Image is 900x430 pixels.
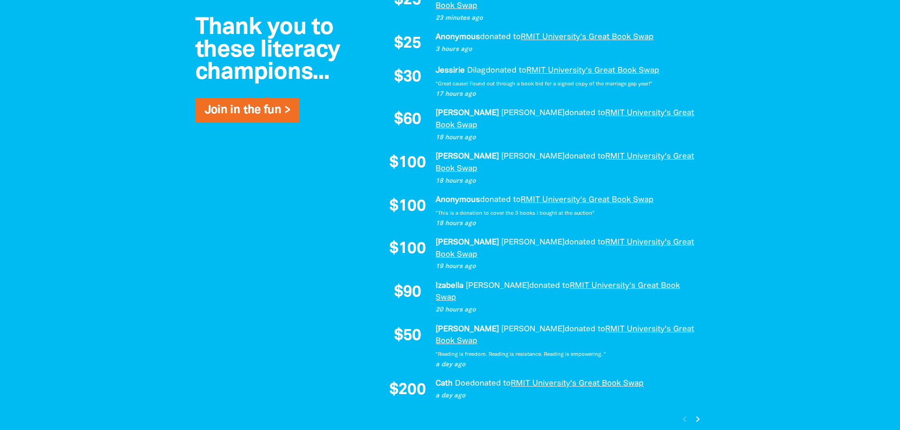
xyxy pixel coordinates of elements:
[436,239,694,258] a: RMIT University's Great Book Swap
[436,352,606,357] em: "Reading is freedom. Reading is resistance. Reading is empowering. "
[501,239,565,246] em: [PERSON_NAME]
[389,155,426,171] span: $100
[389,241,426,257] span: $100
[436,239,499,246] em: [PERSON_NAME]
[389,199,426,215] span: $100
[205,105,290,116] a: Join in the fun >
[480,196,521,203] span: donated to
[436,110,694,129] a: RMIT University's Great Book Swap
[470,380,511,387] span: donated to
[436,110,499,117] em: [PERSON_NAME]
[436,90,695,99] p: 17 hours ago
[436,82,652,86] em: "Great cause! Found out through a book bid for a signed copy of the marriage gap year!"
[394,285,421,301] span: $90
[501,326,565,333] em: [PERSON_NAME]
[467,67,486,74] em: Dilag
[466,282,529,289] em: [PERSON_NAME]
[436,133,695,143] p: 18 hours ago
[436,211,595,216] em: "This is a donation to cover the 3 books I bought at the auction"
[436,282,463,289] em: Izabella
[486,67,526,74] span: donated to
[692,413,703,425] i: chevron_right
[394,328,421,344] span: $50
[436,219,695,228] p: 18 hours ago
[501,153,565,160] em: [PERSON_NAME]
[436,391,695,401] p: a day ago
[480,34,521,41] span: donated to
[521,34,653,41] a: RMIT University's Great Book Swap
[394,36,421,52] span: $25
[436,262,695,271] p: 19 hours ago
[436,153,694,172] a: RMIT University's Great Book Swap
[436,360,695,370] p: a day ago
[394,112,421,128] span: $60
[511,380,643,387] a: RMIT University's Great Book Swap
[436,34,480,41] em: Anonymous
[436,177,695,186] p: 18 hours ago
[436,153,499,160] em: [PERSON_NAME]
[521,196,653,203] a: RMIT University's Great Book Swap
[436,45,695,54] p: 3 hours ago
[565,239,605,246] span: donated to
[526,67,659,74] a: RMIT University's Great Book Swap
[394,69,421,85] span: $30
[565,110,605,117] span: donated to
[436,14,695,23] p: 23 minutes ago
[436,326,499,333] em: [PERSON_NAME]
[436,196,480,203] em: Anonymous
[195,17,340,84] span: Thank you to these literacy champions...
[691,413,703,426] button: Next page
[565,326,605,333] span: donated to
[529,282,570,289] span: donated to
[436,305,695,315] p: 20 hours ago
[455,380,470,387] em: Doe
[389,382,426,398] span: $200
[565,153,605,160] span: donated to
[436,380,453,387] em: Cath
[501,110,565,117] em: [PERSON_NAME]
[436,67,465,74] em: Jessirie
